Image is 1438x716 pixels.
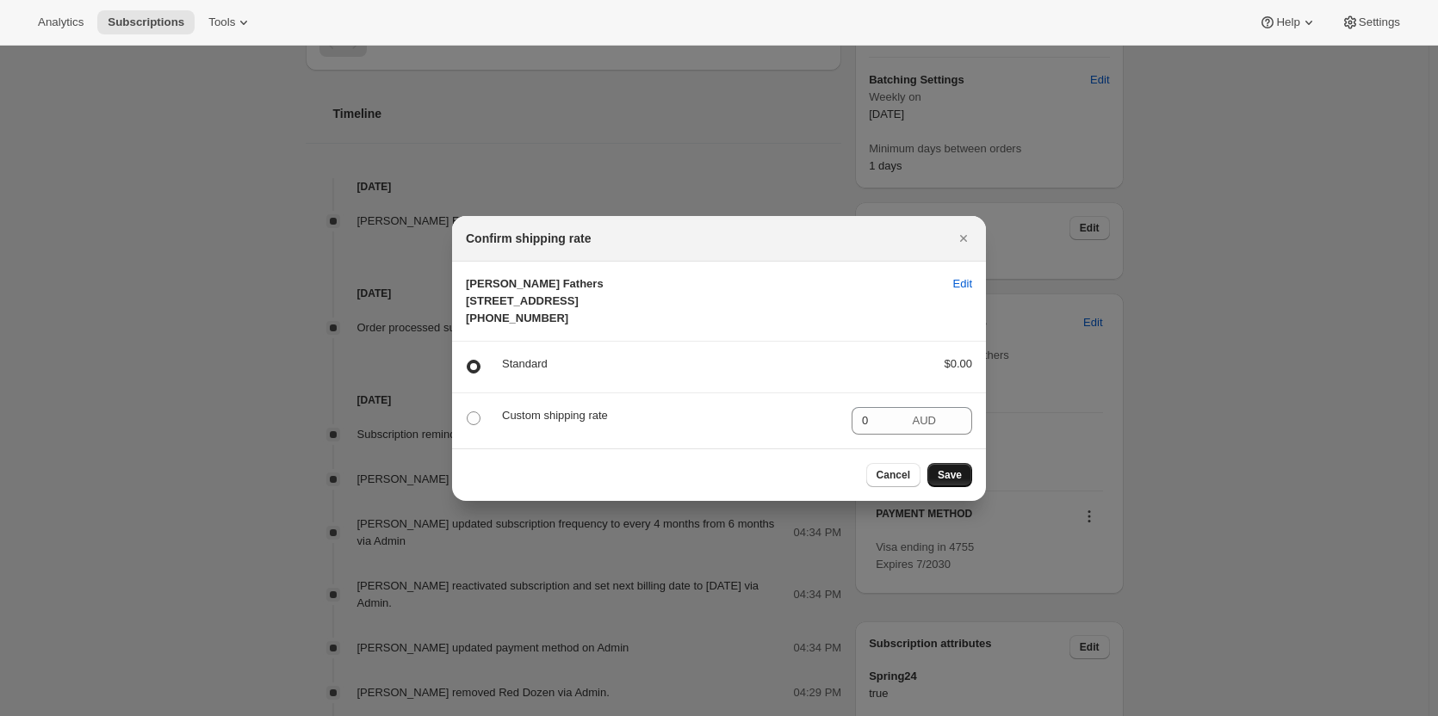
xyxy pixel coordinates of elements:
span: AUD [913,414,936,427]
span: Settings [1359,15,1400,29]
span: $0.00 [944,357,972,370]
button: Edit [943,270,982,298]
span: Cancel [877,468,910,482]
span: [PERSON_NAME] Fathers [STREET_ADDRESS] [PHONE_NUMBER] [466,277,604,324]
button: Help [1249,10,1327,34]
span: Analytics [38,15,84,29]
span: Help [1276,15,1299,29]
span: Subscriptions [108,15,184,29]
button: Cancel [866,463,920,487]
button: Settings [1331,10,1410,34]
p: Custom shipping rate [502,407,838,424]
button: Close [951,226,976,250]
p: Standard [502,355,916,373]
button: Save [927,463,972,487]
button: Analytics [28,10,94,34]
span: Save [938,468,962,482]
span: Edit [953,275,972,293]
button: Subscriptions [97,10,195,34]
h2: Confirm shipping rate [466,230,591,247]
button: Tools [198,10,263,34]
span: Tools [208,15,235,29]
